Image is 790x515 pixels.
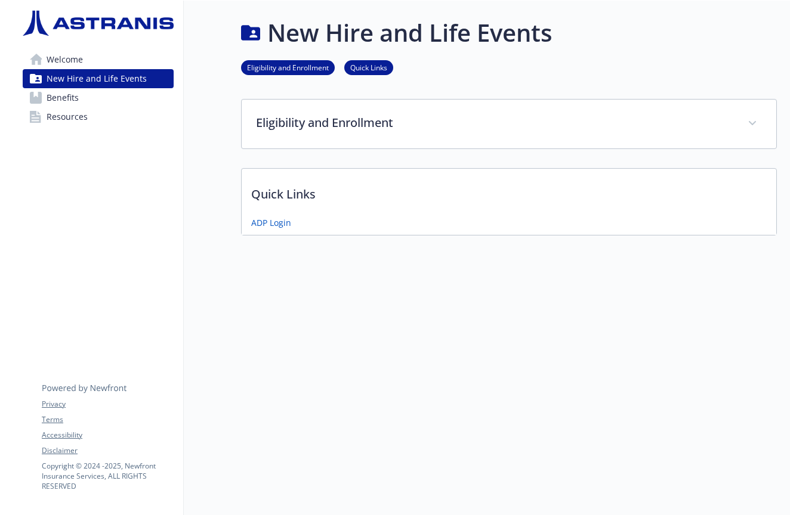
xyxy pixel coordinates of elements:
[42,414,173,425] a: Terms
[23,69,174,88] a: New Hire and Life Events
[23,50,174,69] a: Welcome
[251,216,291,229] a: ADP Login
[42,430,173,440] a: Accessibility
[242,169,776,213] p: Quick Links
[256,114,733,132] p: Eligibility and Enrollment
[23,107,174,126] a: Resources
[42,399,173,409] a: Privacy
[23,88,174,107] a: Benefits
[47,50,83,69] span: Welcome
[47,69,147,88] span: New Hire and Life Events
[241,61,335,73] a: Eligibility and Enrollment
[242,100,776,148] div: Eligibility and Enrollment
[42,445,173,456] a: Disclaimer
[42,461,173,491] p: Copyright © 2024 - 2025 , Newfront Insurance Services, ALL RIGHTS RESERVED
[47,88,79,107] span: Benefits
[267,15,552,51] h1: New Hire and Life Events
[47,107,88,126] span: Resources
[344,61,393,73] a: Quick Links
